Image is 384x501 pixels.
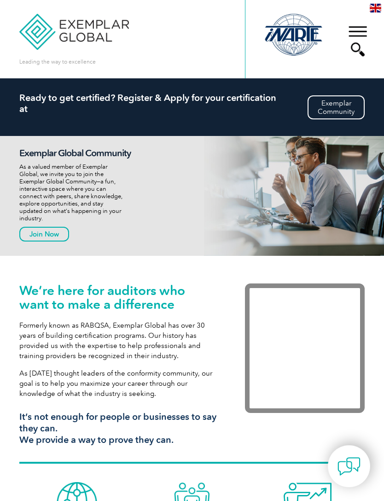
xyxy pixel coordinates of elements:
[308,95,365,119] a: ExemplarCommunity
[19,57,96,67] p: Leading the way to excellence
[19,147,141,159] h2: Exemplar Global Community
[19,227,69,242] a: Join Now
[19,163,141,222] p: As a valued member of Exemplar Global, we invite you to join the Exemplar Global Community—a fun,...
[370,4,381,12] img: en
[19,411,217,446] h3: It’s not enough for people or businesses to say they can. We provide a way to prove they can.
[19,368,217,399] p: As [DATE] thought leaders of the conformity community, our goal is to help you maximize your care...
[19,283,217,311] h1: We’re here for auditors who want to make a difference
[337,455,361,478] img: contact-chat.png
[245,283,365,413] iframe: Exemplar Global: Working together to make a difference
[19,320,217,361] p: Formerly known as RABQSA, Exemplar Global has over 30 years of building certification programs. O...
[19,92,365,114] h2: Ready to get certified? Register & Apply for your certification at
